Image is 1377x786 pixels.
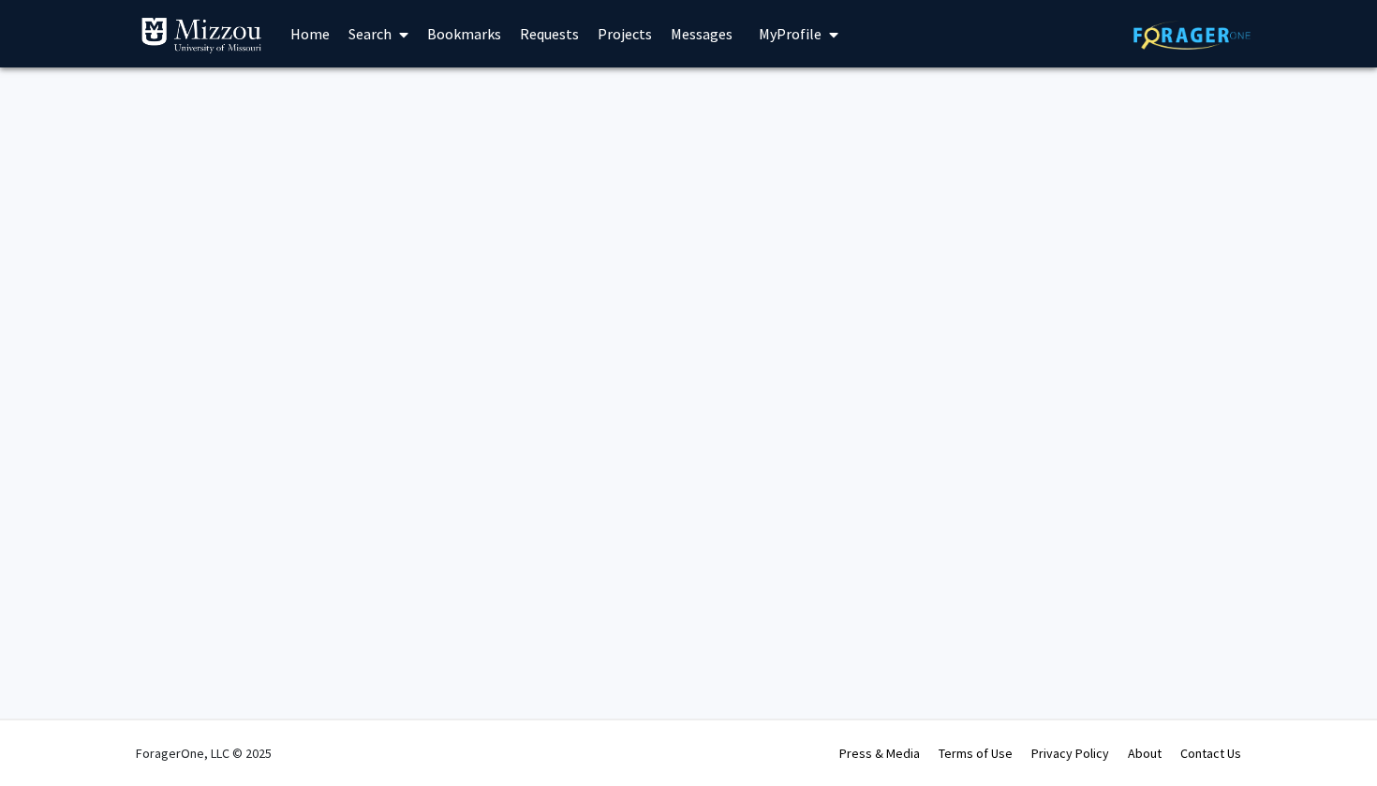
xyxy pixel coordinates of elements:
a: Messages [661,1,742,67]
a: Search [339,1,418,67]
iframe: Chat [14,702,80,772]
a: Projects [588,1,661,67]
img: University of Missouri Logo [141,17,262,54]
a: Terms of Use [939,745,1013,762]
a: Privacy Policy [1031,745,1109,762]
a: Requests [511,1,588,67]
a: About [1128,745,1162,762]
a: Contact Us [1180,745,1241,762]
a: Bookmarks [418,1,511,67]
img: ForagerOne Logo [1133,21,1251,50]
div: ForagerOne, LLC © 2025 [136,720,272,786]
span: My Profile [759,24,822,43]
a: Press & Media [839,745,920,762]
a: Home [281,1,339,67]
